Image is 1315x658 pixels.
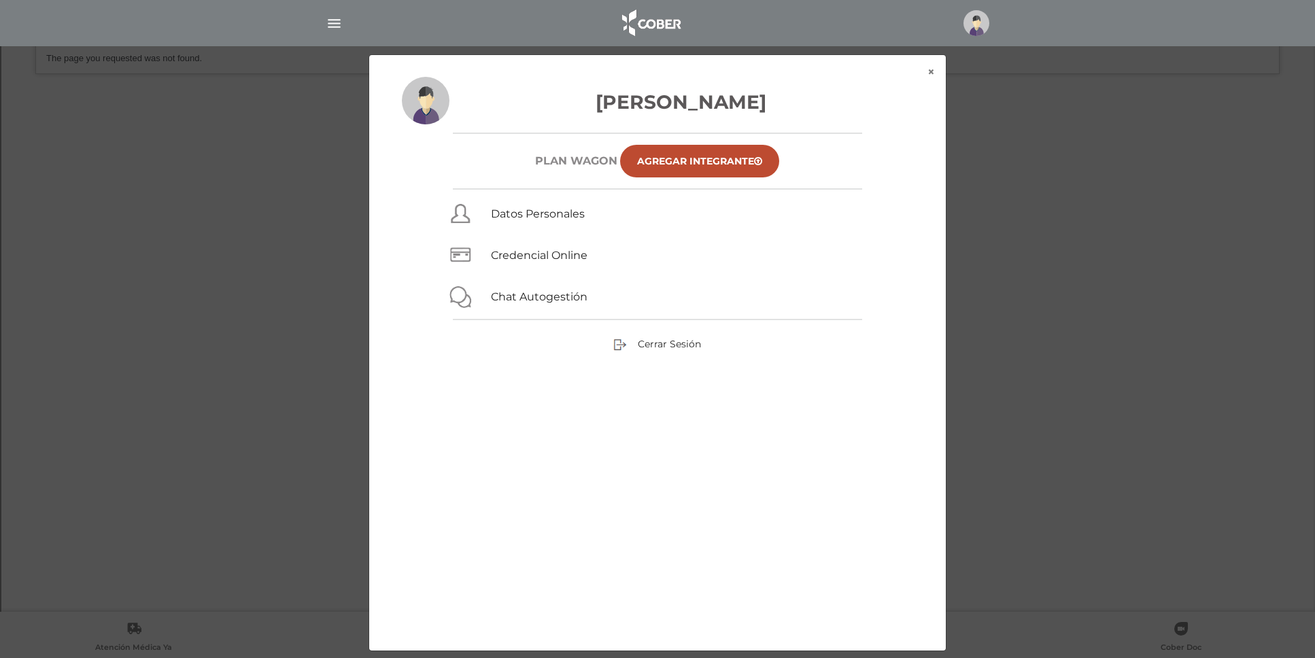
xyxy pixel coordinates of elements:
[491,290,587,303] a: Chat Autogestión
[613,337,701,349] a: Cerrar Sesión
[402,88,913,116] h3: [PERSON_NAME]
[402,77,449,124] img: profile-placeholder.svg
[963,10,989,36] img: profile-placeholder.svg
[613,338,627,351] img: sign-out.png
[535,154,617,167] h6: Plan WAGON
[615,7,686,39] img: logo_cober_home-white.png
[326,15,343,32] img: Cober_menu-lines-white.svg
[35,28,1278,58] h1: 404 Page Not Found
[620,145,779,177] a: Agregar Integrante
[638,338,701,350] span: Cerrar Sesión
[917,55,946,89] button: ×
[491,249,587,262] a: Credencial Online
[491,207,585,220] a: Datos Personales
[45,68,1267,82] p: The page you requested was not found.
